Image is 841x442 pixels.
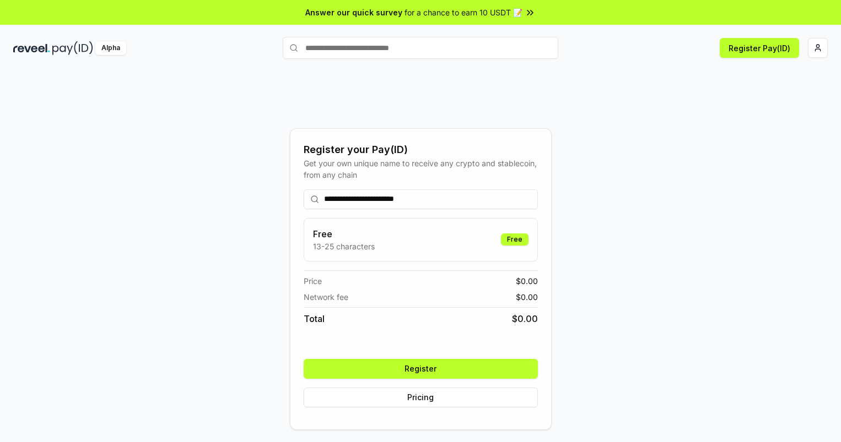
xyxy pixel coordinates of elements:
[304,157,538,181] div: Get your own unique name to receive any crypto and stablecoin, from any chain
[720,38,799,58] button: Register Pay(ID)
[313,241,375,252] p: 13-25 characters
[405,7,522,18] span: for a chance to earn 10 USDT 📝
[501,233,529,245] div: Free
[313,227,375,241] h3: Free
[304,312,325,325] span: Total
[516,275,538,287] span: $ 0.00
[13,41,50,55] img: reveel_dark
[304,275,322,287] span: Price
[516,291,538,303] span: $ 0.00
[512,312,538,325] span: $ 0.00
[305,7,402,18] span: Answer our quick survey
[304,142,538,157] div: Register your Pay(ID)
[304,359,538,379] button: Register
[304,388,538,407] button: Pricing
[304,291,348,303] span: Network fee
[95,41,126,55] div: Alpha
[52,41,93,55] img: pay_id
